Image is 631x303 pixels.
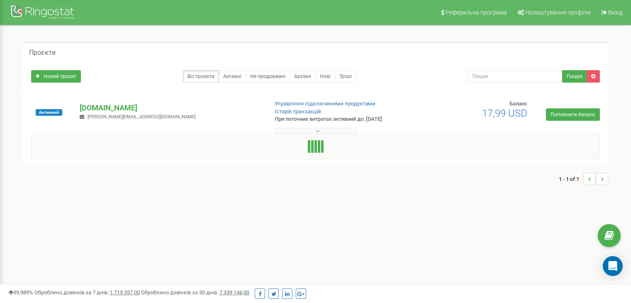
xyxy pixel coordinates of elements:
a: Новий проєкт [31,70,81,83]
h5: Проєкти [29,49,56,56]
span: Оброблено дзвінків за 30 днів : [141,289,249,296]
span: 17,99 USD [482,108,527,119]
a: Активні [219,70,246,83]
span: 1 - 1 of 1 [559,173,583,185]
p: [DOMAIN_NAME] [80,103,261,113]
button: Пошук [562,70,587,83]
span: Налаштування профілю [525,9,591,16]
span: Оброблено дзвінків за 7 днів : [34,289,140,296]
span: Активний [36,109,62,116]
input: Пошук [467,70,563,83]
a: Не продовжені [246,70,290,83]
a: Тріал [335,70,356,83]
u: 1 719 357,00 [110,289,140,296]
nav: ... [559,164,608,193]
a: Архівні [290,70,316,83]
a: Історія транзакцій [275,108,321,115]
span: Реферальна програма [446,9,507,16]
div: Open Intercom Messenger [603,256,623,276]
u: 7 339 146,00 [219,289,249,296]
p: При поточних витратах активний до: [DATE] [275,115,407,123]
a: Управління підключеними продуктами [275,100,375,107]
a: Всі проєкти [183,70,219,83]
span: Баланс [509,100,527,107]
span: 99,989% [8,289,33,296]
a: Поповнити баланс [546,108,600,121]
span: Вихід [608,9,623,16]
span: [PERSON_NAME][EMAIL_ADDRESS][DOMAIN_NAME] [88,114,196,120]
a: Нові [315,70,335,83]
